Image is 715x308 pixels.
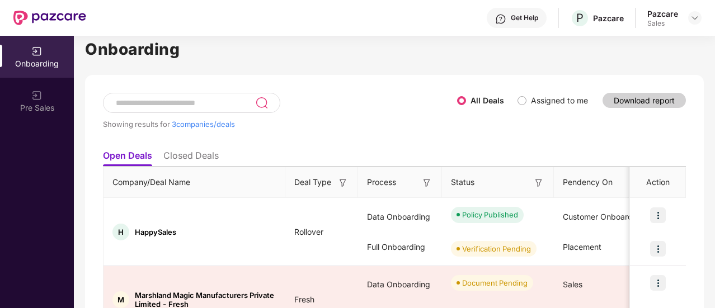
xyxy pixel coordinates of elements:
span: Status [451,176,474,188]
span: P [576,11,584,25]
span: Fresh [285,295,323,304]
img: svg+xml;base64,PHN2ZyBpZD0iRHJvcGRvd24tMzJ4MzIiIHhtbG5zPSJodHRwOi8vd3d3LnczLm9yZy8yMDAwL3N2ZyIgd2... [690,13,699,22]
div: Data Onboarding [358,269,442,300]
div: M [112,291,129,308]
div: Pazcare [647,8,678,19]
div: Full Onboarding [358,232,442,262]
img: svg+xml;base64,PHN2ZyB3aWR0aD0iMTYiIGhlaWdodD0iMTYiIHZpZXdCb3g9IjAgMCAxNiAxNiIgZmlsbD0ibm9uZSIgeG... [533,177,544,188]
span: Process [367,176,396,188]
img: svg+xml;base64,PHN2ZyB3aWR0aD0iMTYiIGhlaWdodD0iMTYiIHZpZXdCb3g9IjAgMCAxNiAxNiIgZmlsbD0ibm9uZSIgeG... [337,177,349,188]
img: icon [650,241,666,257]
span: Placement [563,242,601,252]
button: Download report [603,93,686,108]
span: 3 companies/deals [172,120,235,129]
img: svg+xml;base64,PHN2ZyB3aWR0aD0iMjAiIGhlaWdodD0iMjAiIHZpZXdCb3g9IjAgMCAyMCAyMCIgZmlsbD0ibm9uZSIgeG... [31,90,43,101]
h1: Onboarding [85,37,704,61]
label: All Deals [471,96,504,105]
img: svg+xml;base64,PHN2ZyB3aWR0aD0iMTYiIGhlaWdodD0iMTYiIHZpZXdCb3g9IjAgMCAxNiAxNiIgZmlsbD0ibm9uZSIgeG... [421,177,432,188]
img: svg+xml;base64,PHN2ZyB3aWR0aD0iMjAiIGhlaWdodD0iMjAiIHZpZXdCb3g9IjAgMCAyMCAyMCIgZmlsbD0ibm9uZSIgeG... [31,46,43,57]
div: Verification Pending [462,243,531,254]
img: svg+xml;base64,PHN2ZyBpZD0iSGVscC0zMngzMiIgeG1sbnM9Imh0dHA6Ly93d3cudzMub3JnLzIwMDAvc3ZnIiB3aWR0aD... [495,13,506,25]
span: Rollover [285,227,332,236]
div: Sales [647,19,678,28]
div: Showing results for [103,120,457,129]
div: H [112,224,129,240]
img: svg+xml;base64,PHN2ZyB3aWR0aD0iMjQiIGhlaWdodD0iMjUiIHZpZXdCb3g9IjAgMCAyNCAyNSIgZmlsbD0ibm9uZSIgeG... [255,96,268,110]
div: Data Onboarding [358,202,442,232]
div: Document Pending [462,277,528,288]
img: New Pazcare Logo [13,11,86,25]
span: HappySales [135,228,176,236]
img: icon [650,275,666,291]
li: Open Deals [103,150,152,166]
span: Deal Type [294,176,331,188]
span: Customer Onboarding [563,212,644,221]
li: Closed Deals [163,150,219,166]
span: Pendency On [563,176,613,188]
th: Company/Deal Name [104,167,285,198]
div: Pazcare [593,13,624,23]
div: Get Help [511,13,538,22]
img: icon [650,207,666,223]
div: Policy Published [462,209,518,220]
label: Assigned to me [531,96,588,105]
th: Action [630,167,686,198]
span: Sales [563,279,582,289]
